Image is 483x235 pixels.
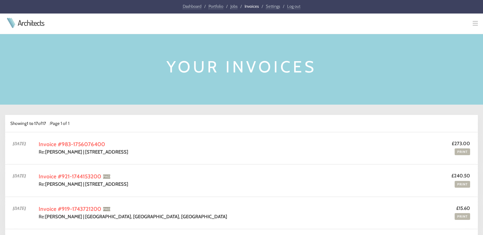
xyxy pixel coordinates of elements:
strong: 17 [42,121,46,126]
strong: 1 to 17 [27,121,38,126]
span: [DATE] [13,173,26,178]
h1: Your invoices [82,55,401,79]
strong: £240.50 [451,173,470,179]
a: Settings [266,4,280,9]
span: [DATE] [13,141,26,146]
a: Dashboard [183,4,201,9]
a: Architects [18,19,44,27]
td: Re: [39,172,396,189]
img: Architects [5,18,17,28]
td: Re: [39,140,397,157]
span: / [262,4,263,9]
span: / [204,4,206,9]
span: [DATE] [13,206,26,211]
a: Print [455,213,470,220]
span: PAID [103,174,110,179]
td: Re: [39,205,437,221]
strong: £273.00 [452,141,470,146]
a: Portfolio [208,4,223,9]
strong: [PERSON_NAME] | [STREET_ADDRESS] [45,149,128,155]
a: Jobs [230,4,237,9]
strong: £15.60 [456,205,470,211]
a: Print [455,181,470,188]
span: / [226,4,227,9]
span: / [240,4,242,9]
a: Print [455,148,470,155]
span: / [283,4,284,9]
a: Invoice #921-1744153200 [39,173,101,180]
div: Showing of Page 1 of 1 [10,120,69,127]
a: Invoice #983-1756076400 [39,141,105,147]
a: Log out [287,4,300,9]
span: PAID [103,207,110,211]
a: Invoices [245,4,259,9]
a: Invoice #919-1743721200 [39,205,101,212]
strong: [PERSON_NAME] | [STREET_ADDRESS] [45,181,128,187]
span: / [49,121,50,126]
strong: [PERSON_NAME] | [GEOGRAPHIC_DATA], [GEOGRAPHIC_DATA], [GEOGRAPHIC_DATA] [45,214,227,220]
